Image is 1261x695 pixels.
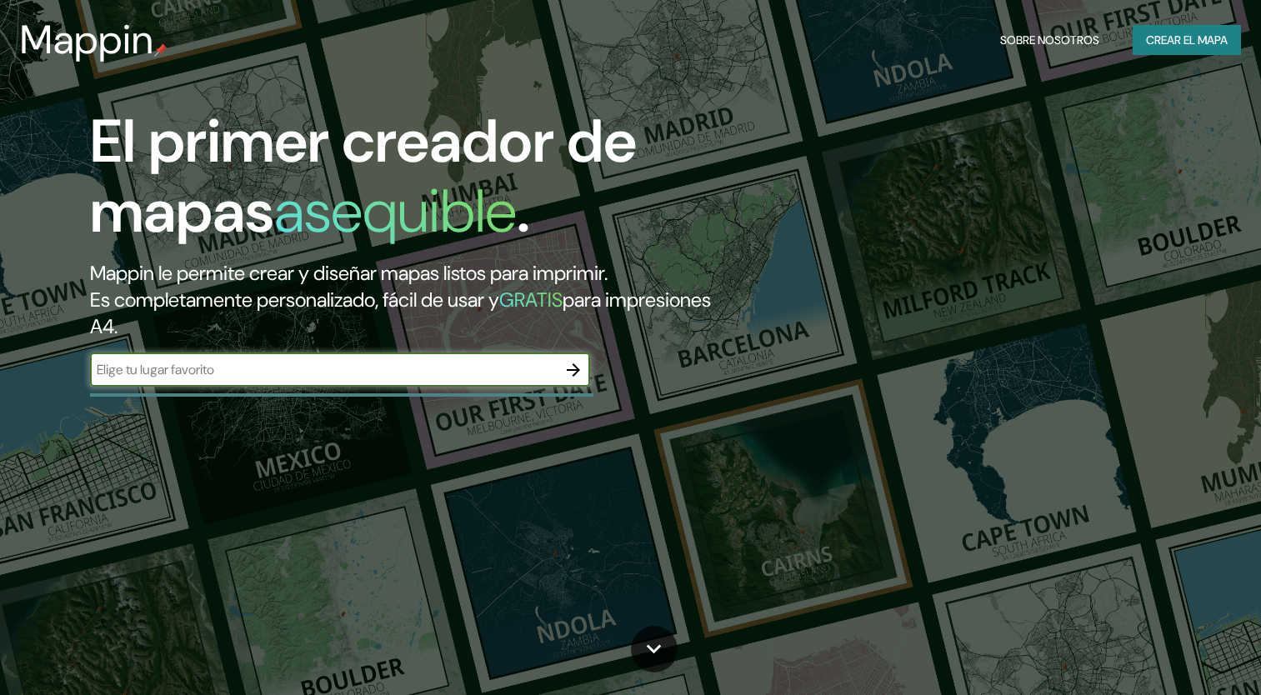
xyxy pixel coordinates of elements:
h5: GRATIS [499,287,563,312]
input: Elige tu lugar favorito [90,360,557,379]
img: mappin-pin [154,43,168,57]
button: Sobre nosotros [993,25,1106,56]
h1: asequible [274,172,517,250]
h3: Mappin [20,17,154,63]
h1: El primer creador de mapas . [90,107,721,260]
font: Crear el mapa [1146,30,1228,51]
h2: Mappin le permite crear y diseñar mapas listos para imprimir. Es completamente personalizado, fác... [90,260,721,340]
iframe: Help widget launcher [1113,630,1243,677]
font: Sobre nosotros [1000,30,1099,51]
button: Crear el mapa [1133,25,1241,56]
